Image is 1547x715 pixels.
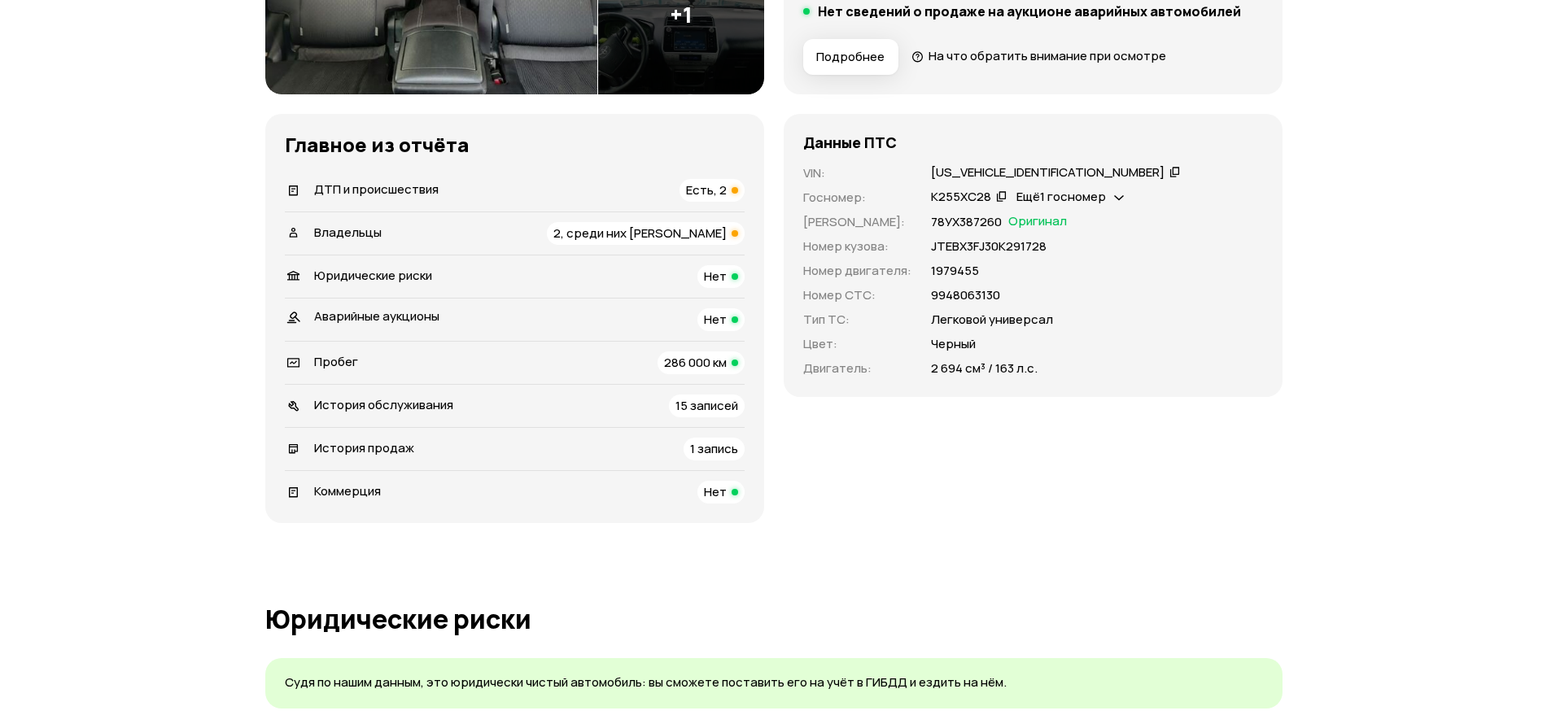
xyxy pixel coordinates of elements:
span: 1 запись [690,440,738,457]
p: VIN : [803,164,911,182]
span: Ещё 1 госномер [1016,188,1106,205]
span: Есть, 2 [686,181,727,198]
span: Аварийные аукционы [314,307,439,325]
p: Номер СТС : [803,286,911,304]
div: [US_VEHICLE_IDENTIFICATION_NUMBER] [931,164,1165,181]
h5: Нет сведений о продаже на аукционе аварийных автомобилей [818,3,1241,20]
p: Номер кузова : [803,238,911,255]
p: Номер двигателя : [803,262,911,280]
span: ДТП и происшествия [314,181,439,198]
p: [PERSON_NAME] : [803,213,911,231]
span: Пробег [314,353,358,370]
span: 286 000 км [664,354,727,371]
a: На что обратить внимание при осмотре [911,47,1167,64]
span: 15 записей [675,397,738,414]
p: Цвет : [803,335,911,353]
p: 9948063130 [931,286,1000,304]
p: JТЕВХ3FJ30К291728 [931,238,1047,255]
button: Подробнее [803,39,898,75]
span: Подробнее [816,49,885,65]
h3: Главное из отчёта [285,133,745,156]
p: Черный [931,335,976,353]
p: Госномер : [803,189,911,207]
h4: Данные ПТС [803,133,897,151]
span: Нет [704,311,727,328]
p: Легковой универсал [931,311,1053,329]
p: 2 694 см³ / 163 л.с. [931,360,1038,377]
span: История обслуживания [314,396,453,413]
div: К255ХС28 [931,189,991,206]
span: На что обратить внимание при осмотре [929,47,1166,64]
p: Двигатель : [803,360,911,377]
p: Тип ТС : [803,311,911,329]
span: Юридические риски [314,267,432,284]
h1: Юридические риски [265,604,1283,634]
span: Коммерция [314,482,381,499]
span: Нет [704,268,727,285]
p: 78УХ387260 [931,213,1002,231]
p: 1979455 [931,262,979,280]
span: Владельцы [314,224,382,241]
span: 2, среди них [PERSON_NAME] [553,225,727,242]
span: История продаж [314,439,414,456]
span: Оригинал [1008,213,1067,231]
span: Нет [704,483,727,500]
p: Судя по нашим данным, это юридически чистый автомобиль: вы сможете поставить его на учёт в ГИБДД ... [285,674,1263,691]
